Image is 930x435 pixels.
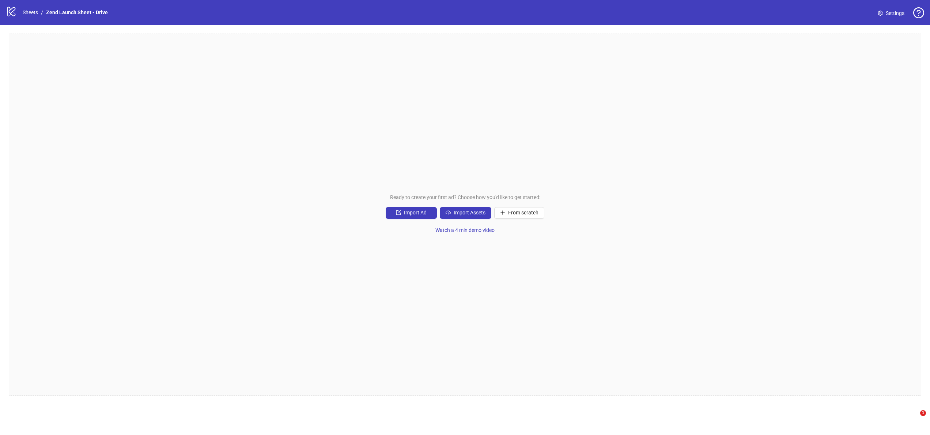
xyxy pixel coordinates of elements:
[440,207,491,219] button: Import Assets
[878,11,883,16] span: setting
[41,8,43,16] li: /
[21,8,39,16] a: Sheets
[913,7,924,18] span: question-circle
[396,210,401,215] span: import
[500,210,505,215] span: plus
[446,210,451,215] span: cloud-upload
[390,193,540,201] span: Ready to create your first ad? Choose how you'd like to get started:
[435,227,495,233] span: Watch a 4 min demo video
[45,8,109,16] a: Zend Launch Sheet - Drive
[430,225,500,236] button: Watch a 4 min demo video
[454,210,485,215] span: Import Assets
[905,410,923,428] iframe: Intercom live chat
[920,410,926,416] span: 1
[872,7,910,19] a: Settings
[404,210,427,215] span: Import Ad
[886,9,904,17] span: Settings
[494,207,544,219] button: From scratch
[508,210,538,215] span: From scratch
[386,207,437,219] button: Import Ad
